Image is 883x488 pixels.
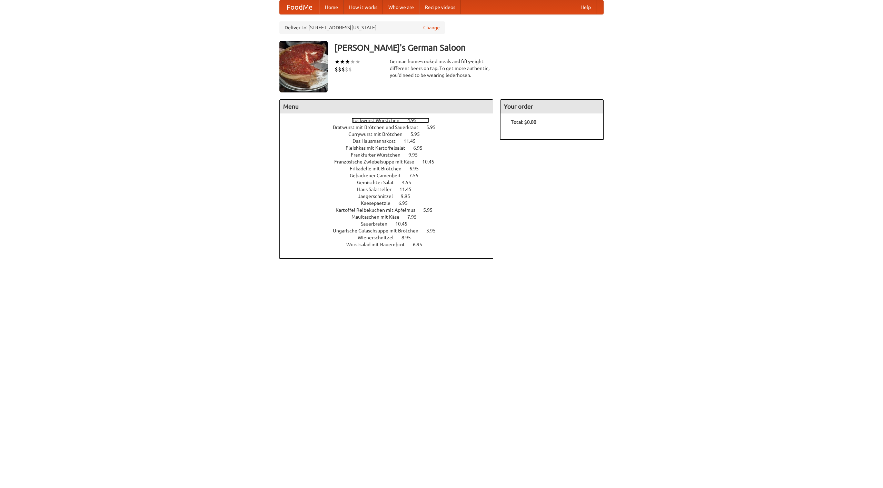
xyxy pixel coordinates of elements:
[410,131,427,137] span: 5.95
[338,66,341,73] li: $
[404,138,423,144] span: 11.45
[407,214,424,220] span: 7.95
[361,221,394,227] span: Sauerbraten
[358,193,423,199] a: Jaegerschnitzel 9.95
[348,131,409,137] span: Currywurst mit Brötchen
[351,118,406,123] span: Bockwurst Würstchen
[279,41,328,92] img: angular.jpg
[355,58,360,66] li: ★
[346,242,412,247] span: Wurstsalad mit Bauernbrot
[401,235,418,240] span: 8.95
[279,21,445,34] div: Deliver to: [STREET_ADDRESS][US_STATE]
[335,58,340,66] li: ★
[345,66,348,73] li: $
[335,41,604,54] h3: [PERSON_NAME]'s German Saloon
[358,235,424,240] a: Wienerschnitzel 8.95
[407,118,424,123] span: 4.95
[351,214,406,220] span: Maultaschen mit Käse
[423,207,439,213] span: 5.95
[336,207,445,213] a: Kartoffel Reibekuchen mit Apfelmus 5.95
[319,0,344,14] a: Home
[401,193,417,199] span: 9.95
[398,200,415,206] span: 6.95
[350,58,355,66] li: ★
[351,214,429,220] a: Maultaschen mit Käse 7.95
[422,159,441,165] span: 10.45
[351,118,429,123] a: Bockwurst Würstchen 4.95
[346,145,435,151] a: Fleishkas mit Kartoffelsalat 6.95
[361,221,420,227] a: Sauerbraten 10.45
[335,66,338,73] li: $
[280,100,493,113] h4: Menu
[346,145,412,151] span: Fleishkas mit Kartoffelsalat
[340,58,345,66] li: ★
[348,131,433,137] a: Currywurst mit Brötchen 5.95
[353,138,428,144] a: Das Hausmannskost 11.45
[350,173,408,178] span: Gebackener Camenbert
[357,180,424,185] a: Gemischter Salat 4.55
[402,180,418,185] span: 4.55
[361,200,420,206] a: Kaesepaetzle 6.95
[336,207,422,213] span: Kartoffel Reibekuchen mit Apfelmus
[344,0,383,14] a: How it works
[350,173,431,178] a: Gebackener Camenbert 7.55
[350,166,431,171] a: Frikadelle mit Brötchen 6.95
[500,100,603,113] h4: Your order
[361,200,397,206] span: Kaesepaetzle
[333,125,425,130] span: Bratwurst mit Brötchen und Sauerkraut
[334,159,447,165] a: Französische Zwiebelsuppe mit Käse 10.45
[413,242,429,247] span: 6.95
[333,228,448,233] a: Ungarische Gulaschsuppe mit Brötchen 3.95
[350,166,408,171] span: Frikadelle mit Brötchen
[357,180,401,185] span: Gemischter Salat
[358,235,400,240] span: Wienerschnitzel
[383,0,419,14] a: Who we are
[280,0,319,14] a: FoodMe
[426,125,443,130] span: 5.95
[408,152,425,158] span: 9.95
[399,187,418,192] span: 11.45
[351,152,407,158] span: Frankfurter Würstchen
[413,145,429,151] span: 6.95
[409,166,426,171] span: 6.95
[358,193,400,199] span: Jaegerschnitzel
[341,66,345,73] li: $
[409,173,425,178] span: 7.55
[334,159,421,165] span: Französische Zwiebelsuppe mit Käse
[357,187,424,192] a: Haus Salatteller 11.45
[357,187,398,192] span: Haus Salatteller
[353,138,403,144] span: Das Hausmannskost
[395,221,414,227] span: 10.45
[575,0,596,14] a: Help
[423,24,440,31] a: Change
[390,58,493,79] div: German home-cooked meals and fifty-eight different beers on tap. To get more authentic, you'd nee...
[511,119,536,125] b: Total: $0.00
[333,125,448,130] a: Bratwurst mit Brötchen und Sauerkraut 5.95
[426,228,443,233] span: 3.95
[351,152,430,158] a: Frankfurter Würstchen 9.95
[346,242,435,247] a: Wurstsalad mit Bauernbrot 6.95
[345,58,350,66] li: ★
[348,66,352,73] li: $
[419,0,461,14] a: Recipe videos
[333,228,425,233] span: Ungarische Gulaschsuppe mit Brötchen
